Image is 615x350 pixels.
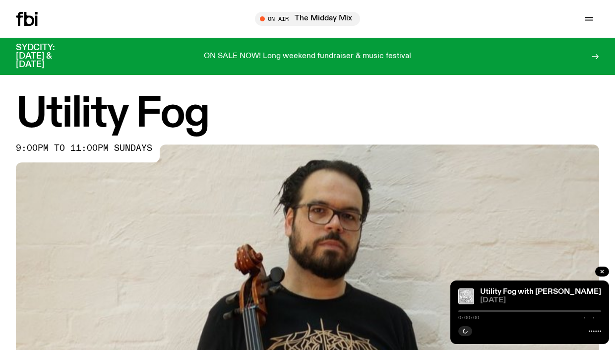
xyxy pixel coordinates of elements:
h1: Utility Fog [16,94,599,135]
span: [DATE] [480,297,601,304]
span: 9:00pm to 11:00pm sundays [16,144,152,152]
h3: SYDCITY: [DATE] & [DATE] [16,44,79,69]
button: On AirThe Midday Mix [255,12,360,26]
p: ON SALE NOW! Long weekend fundraiser & music festival [204,52,411,61]
span: -:--:-- [580,315,601,320]
img: Cover for Kansai Bruises by Valentina Magaletti & YPY [458,288,474,304]
span: 0:00:00 [458,315,479,320]
a: Utility Fog with [PERSON_NAME] [480,288,601,296]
